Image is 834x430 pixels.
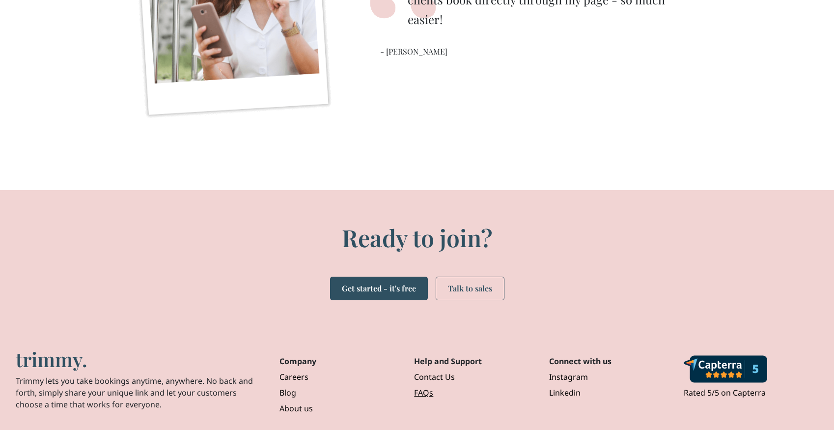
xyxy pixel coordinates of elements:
span: Connect with us [549,356,612,367]
span: Help and Support [414,356,482,367]
h1: trimmy. [16,347,264,371]
a: Contact Us [414,367,533,383]
button: Talk to sales [436,277,504,300]
li: Trimmy lets you take bookings anytime, anywhere. No back and forth, simply share your unique link... [16,375,264,410]
span: Company [279,356,316,367]
p: - [PERSON_NAME] [380,45,701,58]
a: About us [279,399,398,414]
a: FAQs [414,383,533,399]
img: 5-star-rating-capterra [684,355,767,383]
button: Get started - it's free [330,277,428,300]
a: Careers [279,367,398,383]
a: Instagram [549,367,668,383]
p: Ready to join? [342,222,493,253]
a: Rated 5/5 on Capterra [684,383,803,399]
a: Blog [279,383,398,399]
a: Linkedin [549,383,668,399]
